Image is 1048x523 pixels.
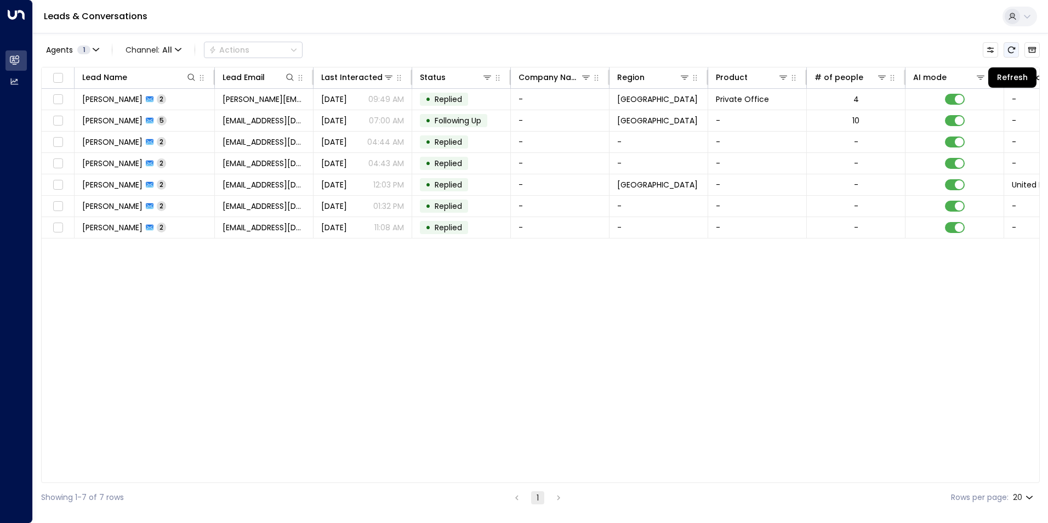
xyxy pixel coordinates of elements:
span: 2 [157,223,166,232]
div: Last Interacted [321,71,394,84]
div: Company Name [519,71,580,84]
div: # of people [815,71,887,84]
span: Oct 09, 2025 [321,158,347,169]
span: notifications@yammer.com [223,179,305,190]
span: 2 [157,94,166,104]
span: notifications@yammer.com [223,201,305,212]
div: Showing 1-7 of 7 rows [41,492,124,503]
div: - [854,137,858,147]
div: AI mode [913,71,947,84]
span: Eleanor Wenlock [82,222,143,233]
div: # of people [815,71,863,84]
button: Actions [204,42,303,58]
span: Oct 06, 2025 [321,201,347,212]
span: Toggle select row [51,114,65,128]
button: Archived Leads [1024,42,1040,58]
div: Region [617,71,690,84]
td: - [511,153,610,174]
a: Leads & Conversations [44,10,147,22]
div: Status [420,71,493,84]
span: Oct 07, 2025 [321,179,347,190]
span: Toggle select row [51,178,65,192]
span: Channel: [121,42,186,58]
div: Refresh [988,67,1036,88]
span: robert.nogueral@gmail.com [223,94,305,105]
td: - [511,89,610,110]
div: • [425,197,431,215]
td: - [610,132,708,152]
div: • [425,218,431,237]
p: 04:44 AM [367,137,404,147]
span: 1 [77,46,90,54]
button: Channel:All [121,42,186,58]
span: Replied [435,222,462,233]
span: Eleanor Wenlock [82,201,143,212]
button: page 1 [531,491,544,504]
span: noreply@yammer.com [223,137,305,147]
td: - [708,153,807,174]
nav: pagination navigation [510,491,566,504]
td: - [610,196,708,217]
div: Company Name [519,71,591,84]
div: • [425,133,431,151]
div: Status [420,71,446,84]
div: Actions [209,45,249,55]
div: - [854,201,858,212]
span: 5 [157,116,167,125]
span: London [617,115,698,126]
div: • [425,90,431,109]
td: - [610,217,708,238]
div: 10 [852,115,859,126]
div: Lead Name [82,71,127,84]
p: 07:00 AM [369,115,404,126]
span: Robert Nogueral [82,94,143,105]
td: - [511,196,610,217]
p: 09:49 AM [368,94,404,105]
span: 2 [157,158,166,168]
div: Lead Email [223,71,295,84]
span: Following Up [435,115,481,126]
td: - [708,132,807,152]
div: Lead Email [223,71,265,84]
button: Agents1 [41,42,103,58]
button: Customize [983,42,998,58]
div: • [425,154,431,173]
span: Gabi Moreno [82,158,143,169]
td: - [708,174,807,195]
td: - [511,132,610,152]
span: Oct 09, 2025 [321,137,347,147]
p: 11:08 AM [374,222,404,233]
span: Yesterday [321,94,347,105]
span: Toggle select row [51,135,65,149]
span: Replied [435,94,462,105]
div: Product [716,71,789,84]
span: notifications@yammer.com [223,222,305,233]
span: Eleanor Wenlock [82,179,143,190]
td: - [708,217,807,238]
span: Michelle Tang [82,115,143,126]
span: Replied [435,137,462,147]
td: - [511,217,610,238]
span: michelletang92@hotmail.com [223,115,305,126]
div: 20 [1013,490,1035,505]
div: • [425,111,431,130]
div: Product [716,71,748,84]
p: 04:43 AM [368,158,404,169]
span: 2 [157,180,166,189]
span: Toggle select row [51,200,65,213]
span: noreply@yammer.com [223,158,305,169]
p: 01:32 PM [373,201,404,212]
div: - [854,222,858,233]
span: Replied [435,179,462,190]
label: Rows per page: [951,492,1009,503]
div: AI mode [913,71,986,84]
div: Region [617,71,645,84]
td: - [708,110,807,131]
span: Private Office [716,94,769,105]
span: 2 [157,201,166,211]
div: Button group with a nested menu [204,42,303,58]
td: - [708,196,807,217]
div: • [425,175,431,194]
td: - [511,110,610,131]
span: Gabi Moreno [82,137,143,147]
